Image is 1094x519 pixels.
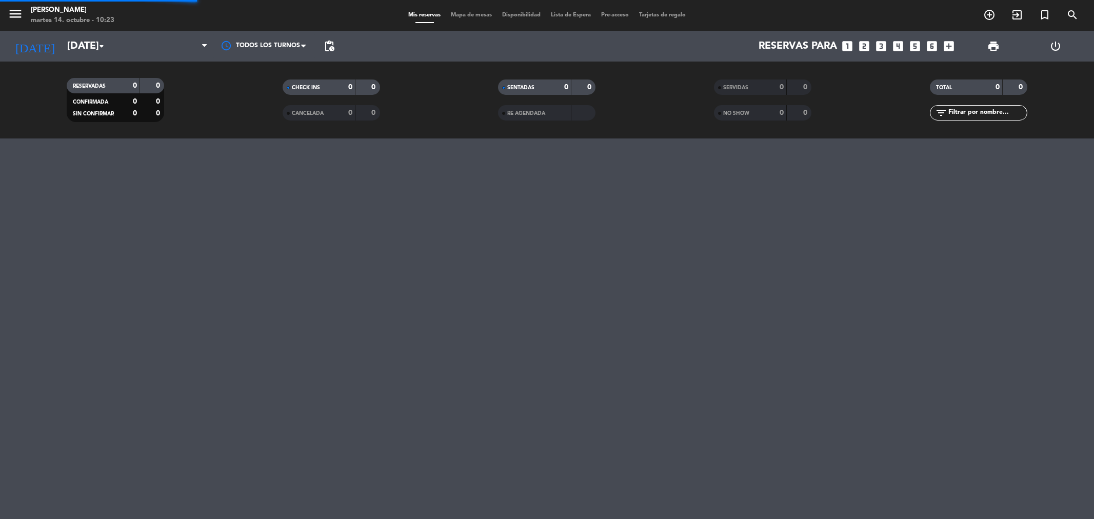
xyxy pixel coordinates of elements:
[935,107,947,119] i: filter_list
[371,84,377,91] strong: 0
[759,40,837,52] span: Reservas para
[942,39,956,53] i: add_box
[8,35,62,57] i: [DATE]
[507,111,545,116] span: RE AGENDADA
[348,84,352,91] strong: 0
[1039,9,1051,21] i: turned_in_not
[156,82,162,89] strong: 0
[874,39,888,53] i: looks_3
[8,6,23,22] i: menu
[156,98,162,105] strong: 0
[564,84,568,91] strong: 0
[841,39,854,53] i: looks_one
[803,109,809,116] strong: 0
[73,84,106,89] span: RESERVADAS
[596,12,634,18] span: Pre-acceso
[996,84,1000,91] strong: 0
[634,12,691,18] span: Tarjetas de regalo
[780,84,784,91] strong: 0
[133,82,137,89] strong: 0
[371,109,377,116] strong: 0
[73,111,114,116] span: SIN CONFIRMAR
[73,99,108,105] span: CONFIRMADA
[936,85,952,90] span: TOTAL
[1024,31,1086,62] div: LOG OUT
[780,109,784,116] strong: 0
[947,107,1027,118] input: Filtrar por nombre...
[1019,84,1025,91] strong: 0
[587,84,593,91] strong: 0
[133,110,137,117] strong: 0
[1066,9,1079,21] i: search
[8,6,23,25] button: menu
[403,12,446,18] span: Mis reservas
[31,5,114,15] div: [PERSON_NAME]
[723,85,748,90] span: SERVIDAS
[803,84,809,91] strong: 0
[323,40,335,52] span: pending_actions
[546,12,596,18] span: Lista de Espera
[723,111,749,116] span: NO SHOW
[507,85,534,90] span: SENTADAS
[908,39,922,53] i: looks_5
[497,12,546,18] span: Disponibilidad
[1049,40,1062,52] i: power_settings_new
[446,12,497,18] span: Mapa de mesas
[891,39,905,53] i: looks_4
[292,111,324,116] span: CANCELADA
[133,98,137,105] strong: 0
[348,109,352,116] strong: 0
[156,110,162,117] strong: 0
[858,39,871,53] i: looks_two
[925,39,939,53] i: looks_6
[31,15,114,26] div: martes 14. octubre - 10:23
[95,40,108,52] i: arrow_drop_down
[987,40,1000,52] span: print
[1011,9,1023,21] i: exit_to_app
[983,9,996,21] i: add_circle_outline
[292,85,320,90] span: CHECK INS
